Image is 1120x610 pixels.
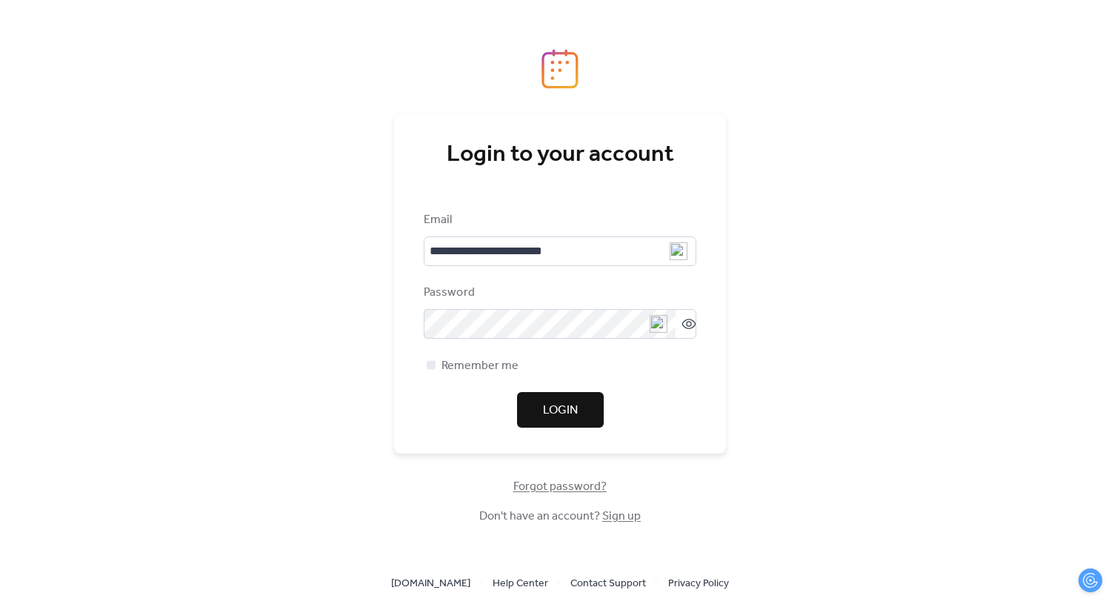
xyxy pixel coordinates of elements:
[668,574,729,592] a: Privacy Policy
[493,575,548,593] span: Help Center
[424,211,693,229] div: Email
[424,140,696,170] div: Login to your account
[570,574,646,592] a: Contact Support
[479,508,641,526] span: Don't have an account?
[668,575,729,593] span: Privacy Policy
[543,402,578,420] span: Login
[391,575,470,593] span: [DOMAIN_NAME]
[513,483,607,491] a: Forgot password?
[570,575,646,593] span: Contact Support
[513,478,607,496] span: Forgot password?
[650,315,667,333] img: npw-badge-icon.svg
[602,505,641,528] a: Sign up
[517,392,604,428] button: Login
[424,284,693,302] div: Password
[541,49,579,89] img: logo
[493,574,548,592] a: Help Center
[391,574,470,592] a: [DOMAIN_NAME]
[670,242,687,260] img: npw-badge-icon.svg
[441,357,519,375] span: Remember me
